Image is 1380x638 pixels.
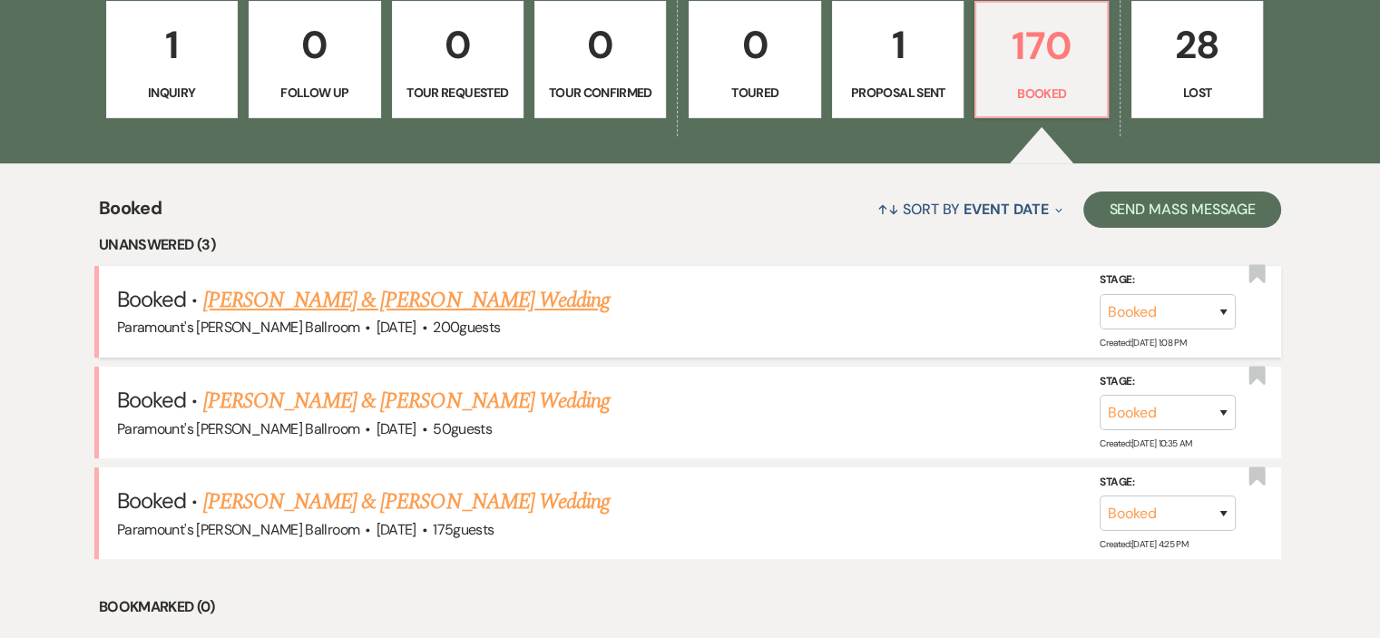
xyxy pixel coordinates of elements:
[844,83,952,103] p: Proposal Sent
[260,83,368,103] p: Follow Up
[700,15,808,75] p: 0
[1143,83,1251,103] p: Lost
[392,1,524,119] a: 0Tour Requested
[433,419,492,438] span: 50 guests
[433,520,494,539] span: 175 guests
[117,318,359,337] span: Paramount's [PERSON_NAME] Ballroom
[1131,1,1263,119] a: 28Lost
[117,285,186,313] span: Booked
[117,486,186,515] span: Booked
[974,1,1108,119] a: 170Booked
[377,520,416,539] span: [DATE]
[117,419,359,438] span: Paramount's [PERSON_NAME] Ballroom
[404,15,512,75] p: 0
[534,1,666,119] a: 0Tour Confirmed
[546,15,654,75] p: 0
[1100,337,1186,348] span: Created: [DATE] 1:08 PM
[1100,538,1188,550] span: Created: [DATE] 4:25 PM
[106,1,238,119] a: 1Inquiry
[203,486,610,518] a: [PERSON_NAME] & [PERSON_NAME] Wedding
[1083,191,1281,228] button: Send Mass Message
[987,83,1095,103] p: Booked
[1100,372,1236,392] label: Stage:
[404,83,512,103] p: Tour Requested
[832,1,964,119] a: 1Proposal Sent
[987,15,1095,76] p: 170
[1143,15,1251,75] p: 28
[118,83,226,103] p: Inquiry
[689,1,820,119] a: 0Toured
[260,15,368,75] p: 0
[118,15,226,75] p: 1
[1100,270,1236,290] label: Stage:
[964,200,1048,219] span: Event Date
[377,419,416,438] span: [DATE]
[546,83,654,103] p: Tour Confirmed
[870,185,1070,233] button: Sort By Event Date
[844,15,952,75] p: 1
[433,318,500,337] span: 200 guests
[117,386,186,414] span: Booked
[117,520,359,539] span: Paramount's [PERSON_NAME] Ballroom
[700,83,808,103] p: Toured
[99,233,1281,257] li: Unanswered (3)
[249,1,380,119] a: 0Follow Up
[877,200,899,219] span: ↑↓
[99,595,1281,619] li: Bookmarked (0)
[1100,473,1236,493] label: Stage:
[1100,437,1191,449] span: Created: [DATE] 10:35 AM
[203,284,610,317] a: [PERSON_NAME] & [PERSON_NAME] Wedding
[99,194,161,233] span: Booked
[377,318,416,337] span: [DATE]
[203,385,610,417] a: [PERSON_NAME] & [PERSON_NAME] Wedding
